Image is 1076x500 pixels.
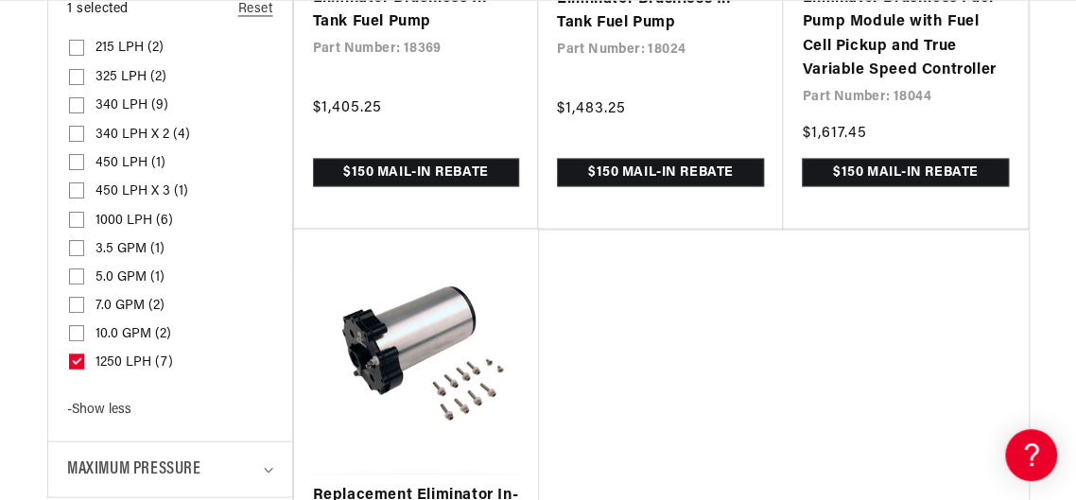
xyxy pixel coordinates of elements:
[95,297,165,314] span: 7.0 GPM (2)
[67,441,273,497] summary: Maximum Pressure (0 selected)
[95,182,188,199] span: 450 LPH x 3 (1)
[95,268,165,285] span: 5.0 GPM (1)
[95,126,190,143] span: 340 LPH x 2 (4)
[67,401,137,426] button: Show less
[95,353,173,371] span: 1250 LPH (7)
[67,402,131,416] span: Show less
[95,40,164,57] span: 215 LPH (2)
[95,154,165,171] span: 450 LPH (1)
[67,456,201,483] span: Maximum Pressure
[95,325,171,342] span: 10.0 GPM (2)
[95,97,168,114] span: 340 LPH (9)
[95,212,173,229] span: 1000 LPH (6)
[95,69,166,86] span: 325 LPH (2)
[67,402,72,416] span: -
[95,240,165,257] span: 3.5 GPM (1)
